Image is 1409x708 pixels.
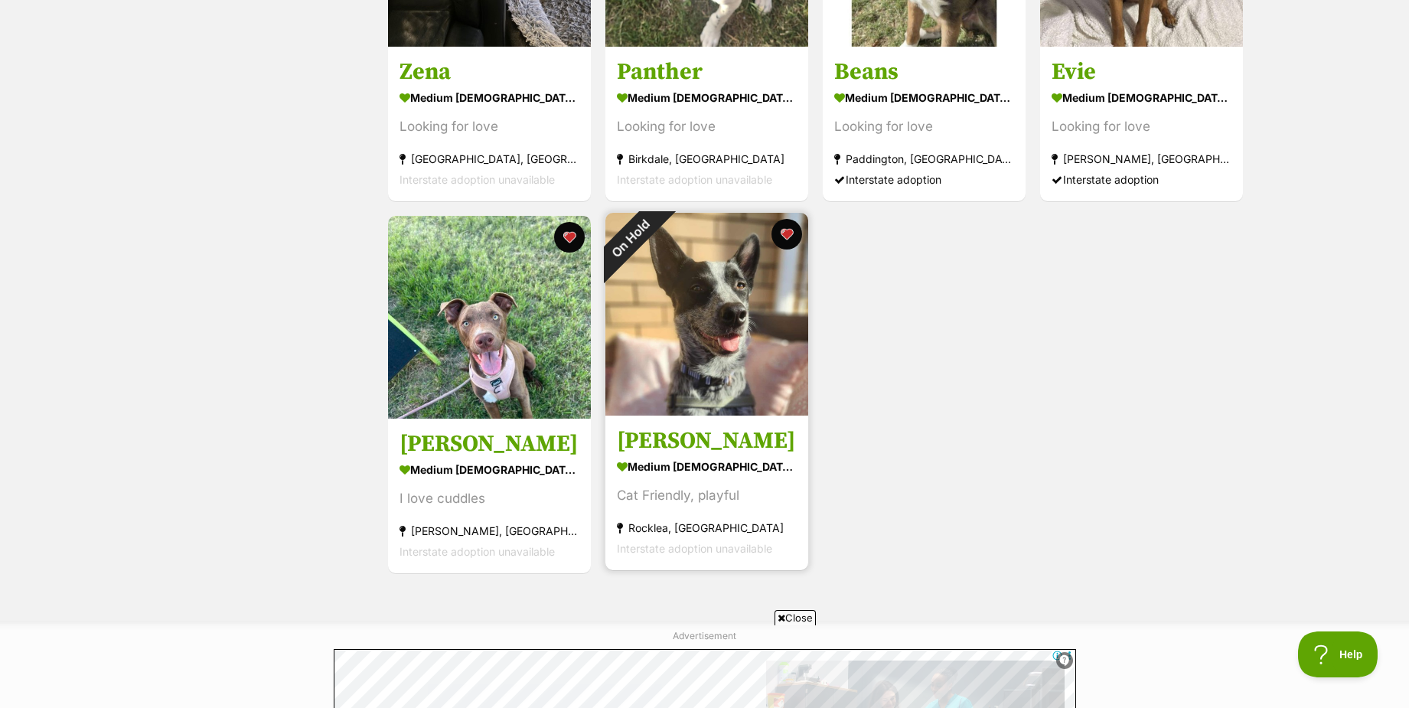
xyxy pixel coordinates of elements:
h3: [PERSON_NAME] [617,426,797,455]
div: [PERSON_NAME], [GEOGRAPHIC_DATA] [400,520,579,541]
div: Looking for love [834,116,1014,137]
span: Interstate adoption unavailable [617,542,772,555]
div: Looking for love [617,116,797,137]
div: On Hold [585,193,676,283]
span: Interstate adoption unavailable [400,173,555,186]
div: medium [DEMOGRAPHIC_DATA] Dog [400,86,579,109]
div: Looking for love [400,116,579,137]
a: Evie medium [DEMOGRAPHIC_DATA] Dog Looking for love [PERSON_NAME], [GEOGRAPHIC_DATA] Interstate a... [1040,46,1243,201]
div: medium [DEMOGRAPHIC_DATA] Dog [400,458,579,481]
button: favourite [771,219,802,250]
span: Interstate adoption unavailable [400,545,555,558]
div: Paddington, [GEOGRAPHIC_DATA] [834,148,1014,169]
div: [PERSON_NAME], [GEOGRAPHIC_DATA] [1052,148,1231,169]
a: [PERSON_NAME] medium [DEMOGRAPHIC_DATA] Dog I love cuddles [PERSON_NAME], [GEOGRAPHIC_DATA] Inter... [388,418,591,573]
a: On Hold [605,403,808,419]
a: Zena medium [DEMOGRAPHIC_DATA] Dog Looking for love [GEOGRAPHIC_DATA], [GEOGRAPHIC_DATA] Intersta... [388,46,591,201]
div: Interstate adoption [1052,169,1231,190]
div: Birkdale, [GEOGRAPHIC_DATA] [617,148,797,169]
iframe: Advertisement [426,631,983,700]
h3: Beans [834,57,1014,86]
iframe: Help Scout Beacon - Open [1298,631,1378,677]
div: I love cuddles [400,488,579,509]
div: medium [DEMOGRAPHIC_DATA] Dog [617,455,797,478]
div: medium [DEMOGRAPHIC_DATA] Dog [617,86,797,109]
img: Jerry [388,216,591,419]
h3: Zena [400,57,579,86]
div: Interstate adoption [834,169,1014,190]
span: Close [775,610,816,625]
a: Panther medium [DEMOGRAPHIC_DATA] Dog Looking for love Birkdale, [GEOGRAPHIC_DATA] Interstate ado... [605,46,808,201]
h3: Evie [1052,57,1231,86]
img: info.svg [1058,654,1071,667]
img: Tommy [605,213,808,416]
div: Looking for love [1052,116,1231,137]
div: Rocklea, [GEOGRAPHIC_DATA] [617,517,797,538]
a: Beans medium [DEMOGRAPHIC_DATA] Dog Looking for love Paddington, [GEOGRAPHIC_DATA] Interstate ado... [823,46,1026,201]
div: [GEOGRAPHIC_DATA], [GEOGRAPHIC_DATA] [400,148,579,169]
div: medium [DEMOGRAPHIC_DATA] Dog [1052,86,1231,109]
div: medium [DEMOGRAPHIC_DATA] Dog [834,86,1014,109]
div: Cat Friendly, playful [617,485,797,506]
button: favourite [554,222,585,253]
span: Interstate adoption unavailable [617,173,772,186]
a: [PERSON_NAME] medium [DEMOGRAPHIC_DATA] Dog Cat Friendly, playful Rocklea, [GEOGRAPHIC_DATA] Inte... [605,415,808,570]
h3: [PERSON_NAME] [400,429,579,458]
h3: Panther [617,57,797,86]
